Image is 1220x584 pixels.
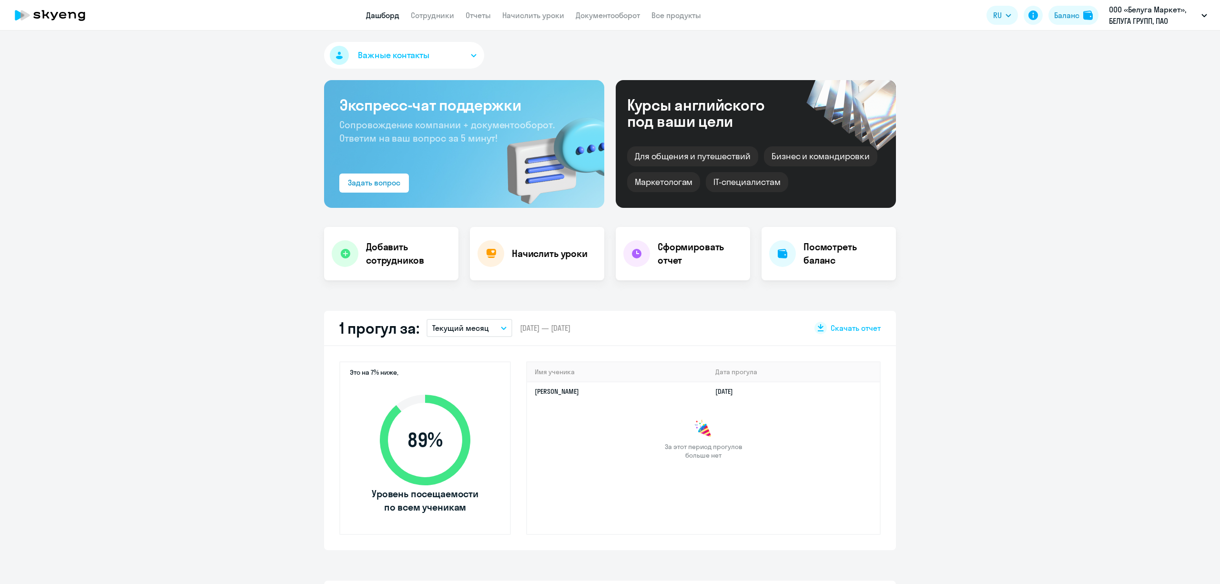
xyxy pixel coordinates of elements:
span: Сопровождение компании + документооборот. Ответим на ваш вопрос за 5 минут! [339,119,555,144]
div: Для общения и путешествий [627,146,758,166]
span: Уровень посещаемости по всем ученикам [370,487,480,514]
a: Все продукты [651,10,701,20]
button: Задать вопрос [339,174,409,193]
h3: Экспресс-чат поддержки [339,95,589,114]
span: 89 % [370,429,480,451]
span: За этот период прогулов больше нет [663,442,743,460]
h4: Посмотреть баланс [803,240,888,267]
span: [DATE] — [DATE] [520,323,570,333]
th: Дата прогула [708,362,880,382]
button: RU [986,6,1018,25]
span: Скачать отчет [831,323,881,333]
div: Баланс [1054,10,1079,21]
p: Текущий месяц [432,322,489,334]
h2: 1 прогул за: [339,318,419,338]
th: Имя ученика [527,362,708,382]
div: IT-специалистам [706,172,788,192]
a: Отчеты [466,10,491,20]
div: Курсы английского под ваши цели [627,97,790,129]
a: Дашборд [366,10,399,20]
button: ООО «Белуга Маркет», БЕЛУГА ГРУПП, ПАО [1104,4,1212,27]
a: [PERSON_NAME] [535,387,579,396]
div: Бизнес и командировки [764,146,877,166]
div: Задать вопрос [348,177,400,188]
h4: Начислить уроки [512,247,588,260]
a: Документооборот [576,10,640,20]
a: [DATE] [715,387,741,396]
h4: Сформировать отчет [658,240,742,267]
a: Начислить уроки [502,10,564,20]
img: congrats [694,420,713,439]
a: Сотрудники [411,10,454,20]
img: balance [1083,10,1093,20]
img: bg-img [493,101,604,208]
span: Это на 7% ниже, [350,368,398,379]
p: ООО «Белуга Маркет», БЕЛУГА ГРУПП, ПАО [1109,4,1198,27]
div: Маркетологам [627,172,700,192]
span: Важные контакты [358,49,429,61]
button: Текущий месяц [427,319,512,337]
button: Важные контакты [324,42,484,69]
button: Балансbalance [1048,6,1098,25]
span: RU [993,10,1002,21]
h4: Добавить сотрудников [366,240,451,267]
